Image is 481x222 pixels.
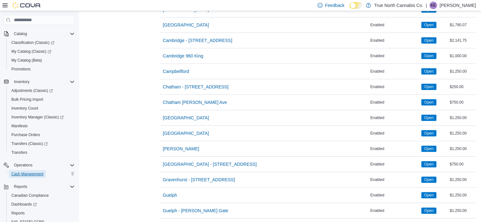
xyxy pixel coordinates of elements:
button: Canadian Compliance [6,191,77,200]
span: Cash Management [11,171,43,177]
a: Purchase Orders [9,131,43,139]
a: Manifests [9,122,30,130]
a: Classification (Classic) [9,39,57,46]
button: [GEOGRAPHIC_DATA] [160,111,212,124]
span: Transfers [9,149,75,156]
div: $1,250.00 [448,114,476,122]
div: Kylie Emerson [429,2,437,9]
span: Cash Management [9,170,75,178]
span: Transfers (Classic) [9,140,75,147]
span: [GEOGRAPHIC_DATA] [163,22,209,28]
button: Bulk Pricing Import [6,95,77,104]
span: Dashboards [9,201,75,208]
span: Dashboards [11,202,37,207]
a: Inventory Manager (Classic) [9,113,66,121]
p: | [426,2,427,9]
button: Guelph - [PERSON_NAME] Gate [160,204,231,217]
div: Enabled [369,52,420,60]
div: $750.00 [448,160,476,168]
span: My Catalog (Beta) [9,57,75,64]
span: Campbellford [163,68,189,75]
a: My Catalog (Classic) [6,47,77,56]
div: $1,250.00 [448,207,476,214]
span: Classification (Classic) [11,40,54,45]
span: Chatham [PERSON_NAME] Ave [163,99,227,105]
button: Promotions [6,65,77,74]
a: Dashboards [6,200,77,209]
span: Operations [14,163,33,168]
span: Open [424,146,433,152]
span: Purchase Orders [11,132,40,137]
span: Manifests [9,122,75,130]
button: Cambridge - [STREET_ADDRESS] [160,34,235,47]
span: Open [424,192,433,198]
a: My Catalog (Classic) [9,48,54,55]
div: Enabled [369,160,420,168]
input: Dark Mode [349,2,363,9]
button: Reports [11,183,30,190]
button: Reports [6,209,77,218]
a: Reports [9,209,27,217]
span: Open [421,37,436,44]
span: Catalog [11,30,75,38]
span: Transfers [11,150,27,155]
span: Inventory Count [9,105,75,112]
span: Open [424,22,433,28]
span: Open [424,161,433,167]
span: Canadian Compliance [9,192,75,199]
span: Open [424,208,433,213]
button: Chatham - [STREET_ADDRESS] [160,81,231,93]
span: Open [421,207,436,214]
button: [PERSON_NAME] [160,142,202,155]
span: Open [421,192,436,198]
span: [PERSON_NAME] [163,146,199,152]
span: Open [424,99,433,105]
span: Classification (Classic) [9,39,75,46]
span: Reports [11,183,75,190]
span: Bulk Pricing Import [9,96,75,103]
a: Adjustments (Classic) [6,86,77,95]
span: Reports [11,211,25,216]
span: Operations [11,161,75,169]
span: Open [421,53,436,59]
span: Adjustments (Classic) [9,87,75,94]
a: Promotions [9,65,33,73]
span: Open [421,177,436,183]
div: $1,790.07 [448,21,476,29]
button: Manifests [6,122,77,130]
span: Inventory [14,79,29,84]
span: Cambridge - [STREET_ADDRESS] [163,37,232,44]
img: Cova [13,2,41,9]
span: Promotions [9,65,75,73]
span: Transfers (Classic) [11,141,48,146]
button: Inventory [1,77,77,86]
span: Open [424,69,433,74]
a: Dashboards [9,201,39,208]
button: Operations [11,161,35,169]
span: Manifests [11,123,28,129]
div: Enabled [369,145,420,153]
button: Catalog [11,30,29,38]
span: Open [424,84,433,90]
div: Enabled [369,68,420,75]
span: Open [421,161,436,167]
button: Campbellford [160,65,192,78]
p: True North Cannabis Co. [374,2,423,9]
button: Inventory Count [6,104,77,113]
div: $1,250.00 [448,68,476,75]
div: Enabled [369,207,420,214]
span: My Catalog (Classic) [9,48,75,55]
span: Open [424,53,433,59]
div: Enabled [369,191,420,199]
span: Open [424,177,433,183]
div: $1,250.00 [448,176,476,183]
div: Enabled [369,129,420,137]
span: Open [421,130,436,136]
button: Chatham [PERSON_NAME] Ave [160,96,230,109]
div: $750.00 [448,99,476,106]
a: Inventory Count [9,105,41,112]
span: [GEOGRAPHIC_DATA] - [STREET_ADDRESS] [163,161,257,167]
span: Chatham - [STREET_ADDRESS] [163,84,229,90]
button: Transfers [6,148,77,157]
